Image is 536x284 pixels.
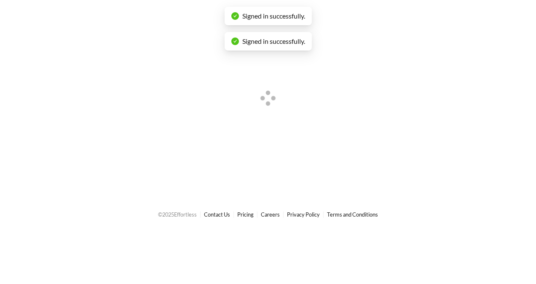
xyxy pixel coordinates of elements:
[261,211,280,218] a: Careers
[242,12,305,20] span: Signed in successfully.
[242,37,305,45] span: Signed in successfully.
[204,211,230,218] a: Contact Us
[158,211,197,218] span: © 2025 Effortless
[327,211,378,218] a: Terms and Conditions
[231,12,239,20] span: check-circle
[287,211,320,218] a: Privacy Policy
[237,211,254,218] a: Pricing
[231,38,239,45] span: check-circle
